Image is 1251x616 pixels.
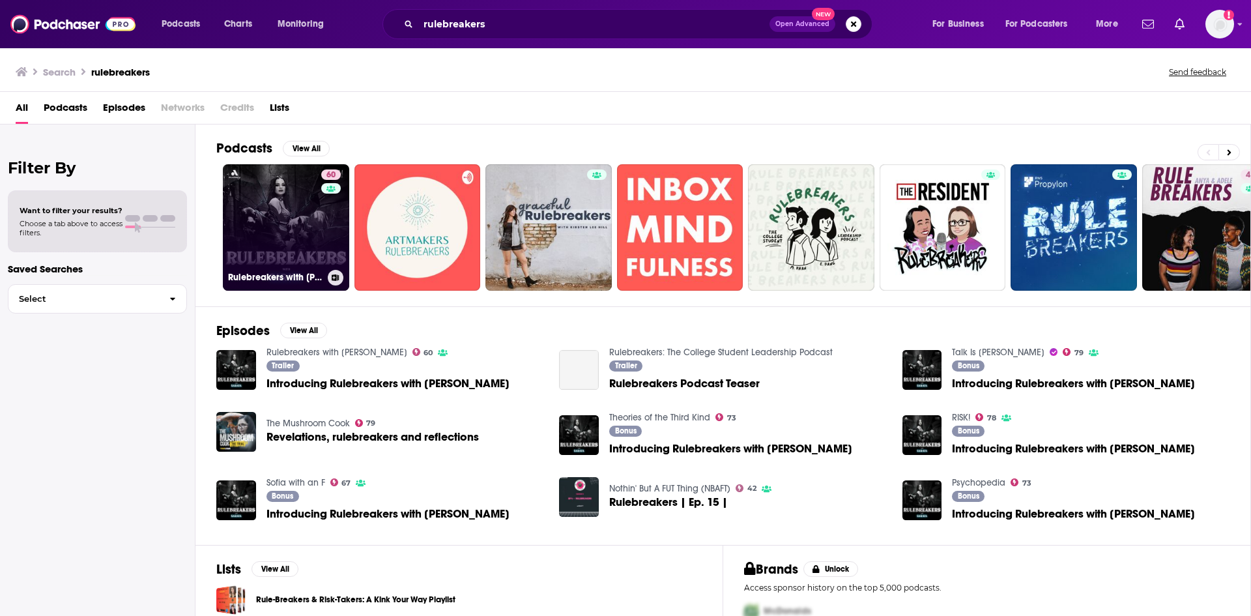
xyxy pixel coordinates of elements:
img: Introducing Rulebreakers with Saraya [216,480,256,520]
span: Want to filter your results? [20,206,122,215]
img: User Profile [1205,10,1234,38]
a: 78 [975,413,996,421]
span: Monitoring [278,15,324,33]
a: Psychopedia [952,477,1005,488]
a: 67 [330,478,351,486]
a: Introducing Rulebreakers with Saraya [266,378,510,389]
p: Saved Searches [8,263,187,275]
span: New [812,8,835,20]
a: The Mushroom Cook [266,418,350,429]
button: open menu [1087,14,1134,35]
button: View All [252,561,298,577]
span: 79 [366,420,375,426]
img: Introducing Rulebreakers with Saraya [902,350,942,390]
a: Introducing Rulebreakers with Saraya [266,508,510,520]
img: Introducing Rulebreakers with Saraya [559,415,599,455]
span: 67 [341,480,351,486]
a: 60 [412,348,433,356]
a: Show notifications dropdown [1137,13,1159,35]
a: All [16,97,28,124]
input: Search podcasts, credits, & more... [418,14,769,35]
span: For Business [932,15,984,33]
h2: Podcasts [216,140,272,156]
a: Episodes [103,97,145,124]
img: Revelations, rulebreakers and reflections [216,412,256,452]
img: Podchaser - Follow, Share and Rate Podcasts [10,12,136,37]
span: Bonus [272,492,293,500]
a: Introducing Rulebreakers with Saraya [609,443,852,454]
span: Networks [161,97,205,124]
a: Talk Is Jericho [952,347,1044,358]
span: Credits [220,97,254,124]
span: Bonus [615,427,637,435]
span: Introducing Rulebreakers with [PERSON_NAME] [952,508,1195,520]
a: 73 [715,413,736,421]
a: Lists [270,97,289,124]
button: open menu [923,14,1000,35]
h3: Search [43,66,76,78]
img: Introducing Rulebreakers with Saraya [902,480,942,520]
span: Bonus [958,492,979,500]
span: 73 [727,415,736,421]
span: Introducing Rulebreakers with [PERSON_NAME] [266,508,510,520]
button: Send feedback [1165,66,1230,78]
a: Sofia with an F [266,477,325,488]
a: 73 [1011,478,1031,486]
span: Introducing Rulebreakers with [PERSON_NAME] [952,443,1195,454]
svg: Add a profile image [1224,10,1234,20]
span: Bonus [958,427,979,435]
img: Rulebreakers | Ep. 15 | [559,477,599,517]
button: Show profile menu [1205,10,1234,38]
div: Search podcasts, credits, & more... [395,9,885,39]
a: EpisodesView All [216,323,327,339]
span: Select [8,295,159,303]
span: 60 [424,350,433,356]
button: open menu [152,14,217,35]
a: Rulebreakers Podcast Teaser [609,378,760,389]
h2: Lists [216,561,241,578]
a: PodcastsView All [216,140,330,156]
button: Select [8,284,187,314]
a: Revelations, rulebreakers and reflections [266,432,479,443]
span: Trailer [615,362,637,370]
a: Charts [216,14,260,35]
button: open menu [997,14,1087,35]
a: Rulebreakers Podcast Teaser [559,350,599,390]
span: Open Advanced [775,21,829,27]
h3: rulebreakers [91,66,150,78]
a: Introducing Rulebreakers with Saraya [216,350,256,390]
a: Theories of the Third Kind [609,412,710,423]
span: Podcasts [162,15,200,33]
span: 73 [1022,480,1031,486]
span: Introducing Rulebreakers with [PERSON_NAME] [952,378,1195,389]
span: 78 [987,415,996,421]
h3: Rulebreakers with [PERSON_NAME] [228,272,323,283]
button: Unlock [803,561,859,577]
a: Rule-Breakers & Risk-Takers: A Kink Your Way Playlist [216,585,246,615]
button: View All [280,323,327,338]
a: 60Rulebreakers with [PERSON_NAME] [223,164,349,291]
img: Introducing Rulebreakers with Saraya [902,415,942,455]
a: Rulebreakers with Saraya [266,347,407,358]
a: Nothin' But A FUT Thing (NBAFT) [609,483,730,494]
a: 79 [1063,348,1084,356]
span: 79 [1074,350,1084,356]
span: Logged in as WesBurdett [1205,10,1234,38]
a: Rule-Breakers & Risk-Takers: A Kink Your Way Playlist [256,593,455,607]
button: View All [283,141,330,156]
a: Show notifications dropdown [1170,13,1190,35]
button: Open AdvancedNew [769,16,835,32]
span: Introducing Rulebreakers with [PERSON_NAME] [266,378,510,389]
span: More [1096,15,1118,33]
h2: Episodes [216,323,270,339]
a: Rulebreakers | Ep. 15 | [609,497,728,508]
